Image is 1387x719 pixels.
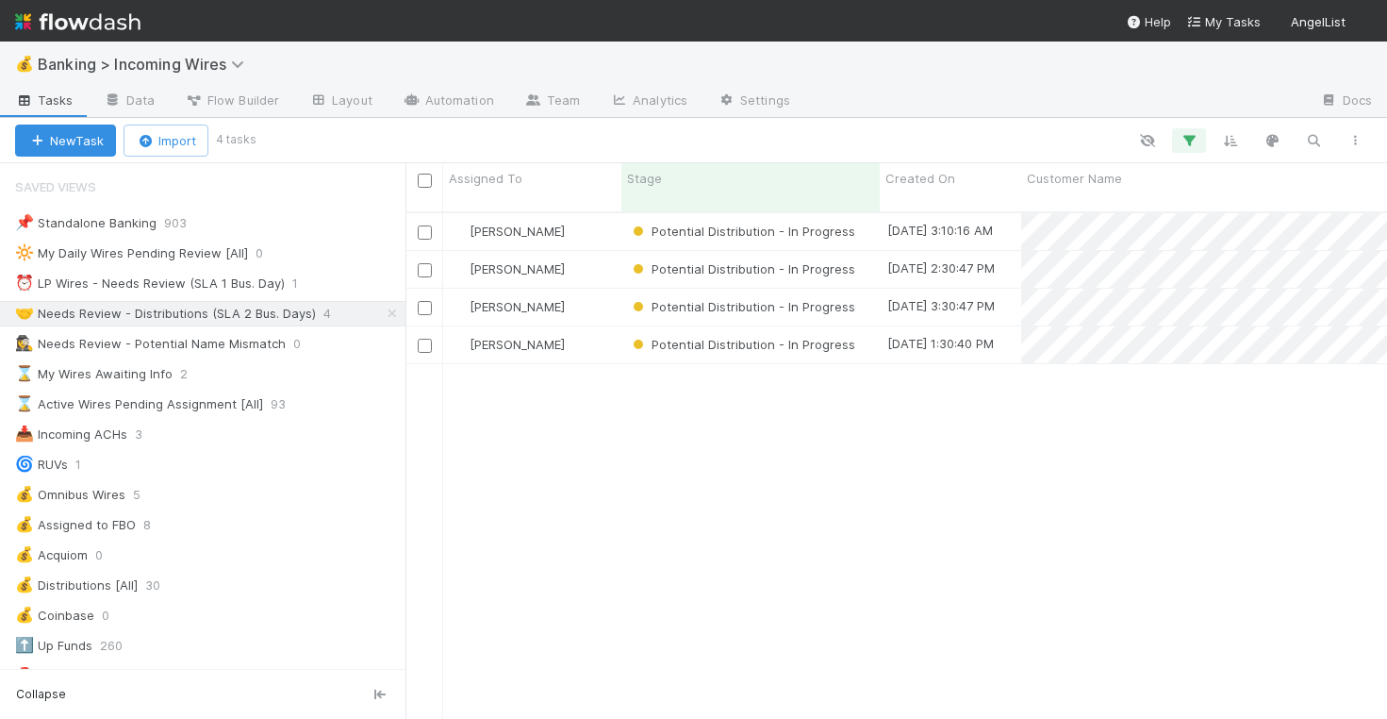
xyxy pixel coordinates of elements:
div: Potential Distribution - In Progress [629,222,855,241]
span: 💰 [15,607,34,623]
img: avatar_eacbd5bb-7590-4455-a9e9-12dcb5674423.png [1353,13,1372,32]
span: [PERSON_NAME] [470,299,565,314]
span: AngelList [1291,14,1346,29]
span: Flow Builder [185,91,279,109]
span: 0 [256,242,282,265]
img: avatar_705b8750-32ac-4031-bf5f-ad93a4909bc8.png [452,224,467,239]
span: Customer Name [1027,169,1122,188]
div: [DATE] 3:10:16 AM [887,221,993,240]
span: ⏰ [15,275,34,291]
span: 3 [135,423,161,446]
span: [PERSON_NAME] [470,261,565,276]
span: 260 [100,634,141,658]
div: [PERSON_NAME] [451,335,565,354]
input: Toggle Row Selected [418,263,432,277]
input: Toggle All Rows Selected [418,174,432,188]
small: 4 tasks [216,131,256,148]
span: 🕵️‍♀️ [15,335,34,351]
img: avatar_705b8750-32ac-4031-bf5f-ad93a4909bc8.png [452,261,467,276]
div: Help [1126,12,1171,31]
span: 0 [95,543,122,567]
span: 🌀 [15,456,34,472]
div: Potential Distribution - In Progress [629,259,855,278]
span: 30 [145,574,179,597]
a: Analytics [595,87,702,117]
span: 💰 [15,56,34,72]
span: Banking > Incoming Wires [38,55,254,74]
span: Potential Distribution - In Progress [629,261,855,276]
span: Collapse [16,686,66,703]
input: Toggle Row Selected [418,301,432,315]
input: Toggle Row Selected [418,226,432,240]
div: Up Funds [15,634,92,658]
div: LP Wires - Needs Review (SLA 1 Bus. Day) [15,272,285,295]
button: NewTask [15,125,116,157]
div: Standalone Banking [15,211,157,235]
span: 1 [292,272,317,295]
a: Data [89,87,170,117]
div: Active Wires Pending Assignment [All] [15,393,263,416]
span: 💰 [15,546,34,562]
span: 5 [133,483,159,507]
a: Settings [702,87,805,117]
div: My Wires Awaiting Info [15,362,173,386]
span: 7 [125,664,151,688]
div: [PERSON_NAME] [451,222,565,241]
span: Tasks [15,91,74,109]
div: [DATE] 1:30:40 PM [887,334,994,353]
span: My Tasks [1186,14,1261,29]
button: Import [124,125,208,157]
span: Assigned To [449,169,522,188]
div: [PERSON_NAME] [451,259,565,278]
span: Potential Distribution - In Progress [629,224,855,239]
span: 🔆 [15,244,34,260]
div: Omnibus Wires [15,483,125,507]
span: 📌 [15,214,34,230]
span: 0 [102,604,128,627]
a: Docs [1305,87,1387,117]
div: [DATE] 2:30:47 PM [887,259,995,277]
span: 93 [271,393,305,416]
div: Needs Review - Potential Name Mismatch [15,332,286,356]
span: 1 [75,453,100,477]
div: RUVs [15,453,68,477]
img: logo-inverted-e16ddd16eac7371096b0.svg [15,6,140,38]
span: ❓ [15,667,34,683]
span: 🤝 [15,305,34,321]
a: Automation [388,87,509,117]
img: avatar_705b8750-32ac-4031-bf5f-ad93a4909bc8.png [452,299,467,314]
a: Team [509,87,595,117]
span: 903 [164,211,206,235]
span: 💰 [15,577,34,593]
div: Coinbase [15,604,94,627]
span: Saved Views [15,168,96,206]
div: Potential Distribution - In Progress [629,335,855,354]
span: 2 [180,362,206,386]
div: Needs Review - Distributions (SLA 2 Bus. Days) [15,302,316,326]
span: Stage [627,169,662,188]
span: 8 [143,513,170,537]
span: ⌛ [15,395,34,411]
div: Assigned to FBO [15,513,136,537]
div: Distributions [All] [15,574,138,597]
span: Potential Distribution - In Progress [629,299,855,314]
div: Acquiom [15,543,88,567]
div: Incoming ACHs [15,423,127,446]
div: Unassignable [15,664,118,688]
span: ⬆️ [15,637,34,653]
span: 0 [293,332,320,356]
div: [PERSON_NAME] [451,297,565,316]
span: Potential Distribution - In Progress [629,337,855,352]
input: Toggle Row Selected [418,339,432,353]
a: My Tasks [1186,12,1261,31]
a: Layout [294,87,388,117]
span: [PERSON_NAME] [470,337,565,352]
img: avatar_705b8750-32ac-4031-bf5f-ad93a4909bc8.png [452,337,467,352]
span: ⌛ [15,365,34,381]
div: My Daily Wires Pending Review [All] [15,242,248,265]
a: Flow Builder [170,87,294,117]
span: 💰 [15,486,34,502]
span: 📥 [15,426,34,442]
span: [PERSON_NAME] [470,224,565,239]
span: 4 [323,302,350,326]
